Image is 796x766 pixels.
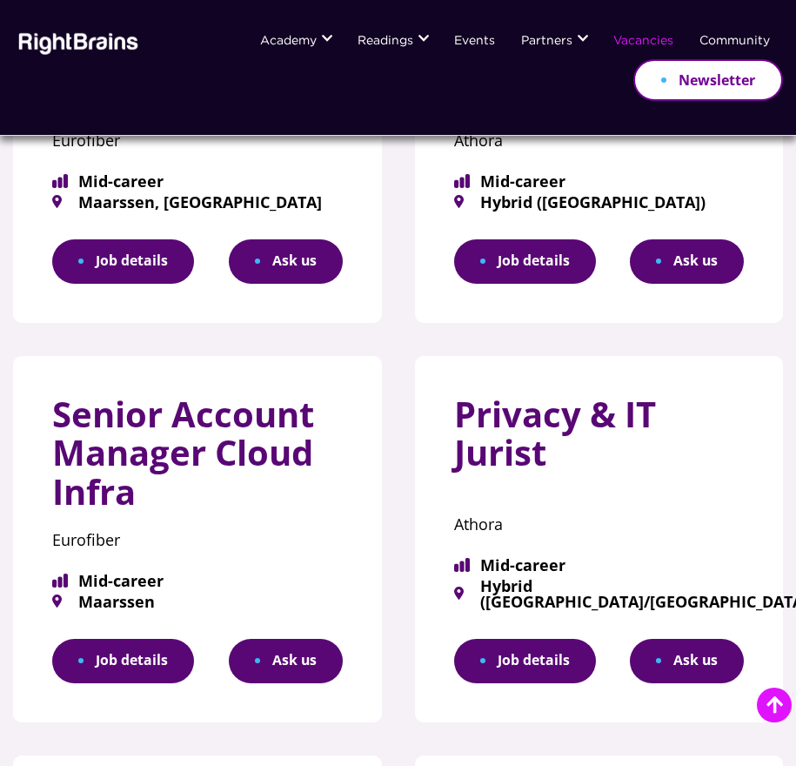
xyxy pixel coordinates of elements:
[52,594,343,609] span: Maarssen
[454,557,745,573] span: Mid-career
[52,125,343,156] p: Eurofiber
[699,35,770,49] a: Community
[229,239,343,284] button: Ask us
[613,35,673,49] a: Vacancies
[454,239,596,284] a: Job details
[52,239,194,284] a: Job details
[454,173,745,189] span: Mid-career
[260,35,317,49] a: Academy
[454,395,745,487] h3: Privacy & IT Jurist
[633,59,783,101] a: Newsletter
[229,639,343,683] button: Ask us
[52,194,343,210] span: Maarssen, [GEOGRAPHIC_DATA]
[454,194,745,210] span: Hybrid ([GEOGRAPHIC_DATA])
[52,173,343,189] span: Mid-career
[358,35,413,49] a: Readings
[630,239,744,284] button: Ask us
[52,573,343,588] span: Mid-career
[454,35,495,49] a: Events
[454,509,745,540] p: Athora
[454,125,745,156] p: Athora
[13,30,139,55] img: Rightbrains
[52,639,194,683] a: Job details
[521,35,572,49] a: Partners
[454,639,596,683] a: Job details
[52,525,343,555] p: Eurofiber
[454,578,745,609] span: Hybrid ([GEOGRAPHIC_DATA]/[GEOGRAPHIC_DATA])
[630,639,744,683] button: Ask us
[52,395,343,525] h3: Senior Account Manager Cloud Infra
